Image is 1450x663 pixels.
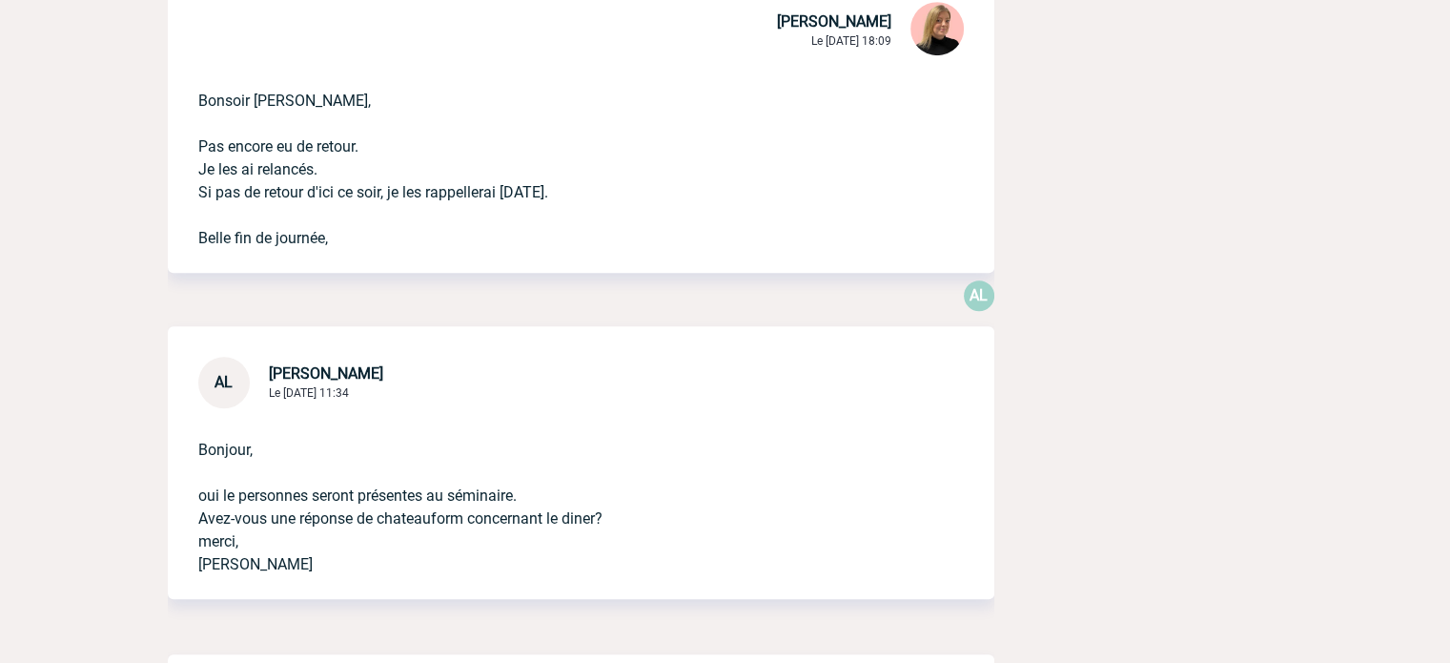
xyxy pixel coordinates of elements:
[198,59,910,250] p: Bonsoir [PERSON_NAME], Pas encore eu de retour. Je les ai relancés. Si pas de retour d'ici ce soi...
[214,373,233,391] span: AL
[198,408,910,576] p: Bonjour, oui le personnes seront présentes au séminaire. Avez-vous une réponse de chateauform con...
[964,280,994,311] div: Alexandra LEVY-RUEFF 09:23
[910,2,964,55] img: 131233-0.png
[811,34,891,48] span: Le [DATE] 18:09
[269,386,349,400] span: Le [DATE] 11:34
[964,280,994,311] p: AL
[269,364,383,383] span: [PERSON_NAME]
[777,12,891,31] span: [PERSON_NAME]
